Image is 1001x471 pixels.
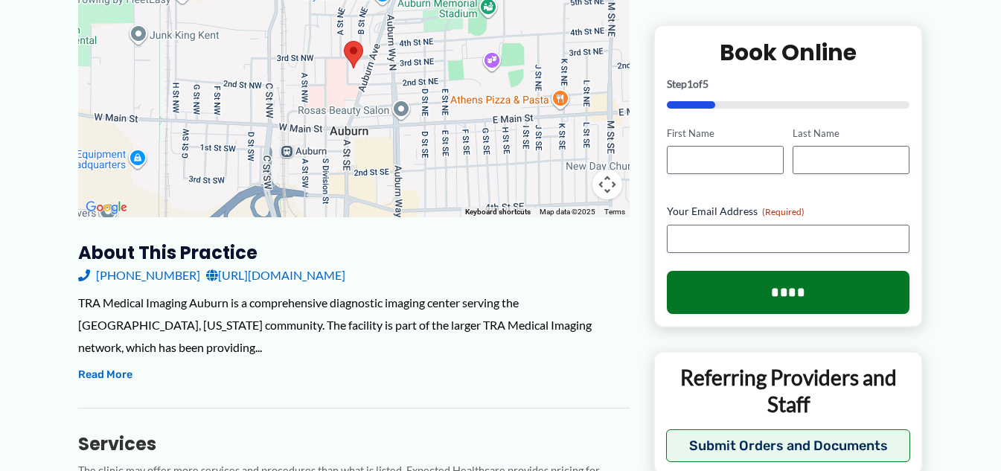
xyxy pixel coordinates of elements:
h3: Services [78,432,630,455]
button: Map camera controls [592,170,622,199]
a: Terms (opens in new tab) [604,208,625,216]
span: Map data ©2025 [540,208,595,216]
span: (Required) [762,206,805,217]
button: Keyboard shortcuts [465,207,531,217]
a: [URL][DOMAIN_NAME] [206,264,345,286]
span: 5 [703,77,709,89]
span: 1 [687,77,693,89]
h3: About this practice [78,241,630,264]
label: Last Name [793,126,909,140]
h2: Book Online [667,37,910,66]
div: TRA Medical Imaging Auburn is a comprehensive diagnostic imaging center serving the [GEOGRAPHIC_D... [78,292,630,358]
a: Open this area in Google Maps (opens a new window) [82,198,131,217]
img: Google [82,198,131,217]
a: [PHONE_NUMBER] [78,264,200,286]
label: Your Email Address [667,204,910,219]
p: Step of [667,78,910,89]
button: Submit Orders and Documents [666,429,911,461]
label: First Name [667,126,784,140]
p: Referring Providers and Staff [666,364,911,418]
button: Read More [78,366,132,384]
